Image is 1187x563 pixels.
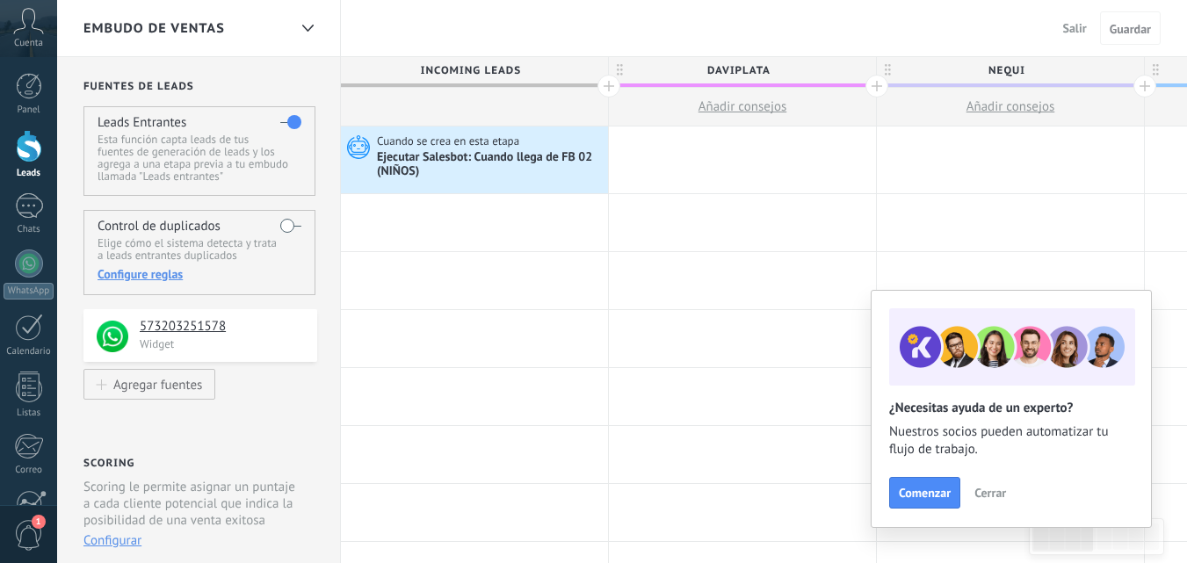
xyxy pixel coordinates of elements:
span: Cuando se crea en esta etapa [377,134,522,149]
span: Cerrar [974,487,1006,499]
span: Nuestros socios pueden automatizar tu flujo de trabajo. [889,423,1133,458]
h2: ¿Necesitas ayuda de un experto? [889,400,1133,416]
button: Guardar [1100,11,1161,45]
h2: Scoring [83,457,134,470]
div: Panel [4,105,54,116]
span: Añadir consejos [966,98,1055,115]
p: Esta función capta leads de tus fuentes de generación de leads y los agrega a una etapa previa a ... [98,134,300,183]
div: Embudo de ventas [293,11,322,46]
span: Embudo de ventas [83,20,225,37]
div: WhatsApp [4,283,54,300]
p: Widget [140,336,307,351]
div: Chats [4,224,54,235]
div: Listas [4,408,54,419]
h4: Control de duplicados [98,218,221,235]
div: Leads [4,168,54,179]
span: Comenzar [899,487,951,499]
div: NEQUI [877,57,1144,83]
h4: 573203251578 [140,318,304,336]
div: Calendario [4,346,54,357]
button: Agregar fuentes [83,369,215,400]
span: Cuenta [14,38,43,49]
div: Configure reglas [98,266,300,282]
span: NEQUI [877,57,1135,84]
div: Agregar fuentes [113,377,202,392]
span: Añadir consejos [698,98,787,115]
div: Correo [4,465,54,476]
button: Configurar [83,532,141,549]
div: Incoming leads [341,57,608,83]
button: Añadir consejos [609,88,876,126]
button: Comenzar [889,477,960,509]
button: Añadir consejos [877,88,1144,126]
span: 1 [32,515,46,529]
button: Salir [1056,15,1094,41]
span: DAVIPLATA [609,57,867,84]
div: DAVIPLATA [609,57,876,83]
div: Ejecutar Salesbot: Cuando llega de FB 02 (NIÑOS) [377,150,604,180]
span: Guardar [1110,23,1151,35]
img: logo_min.png [97,321,128,352]
button: Cerrar [966,480,1014,506]
span: Salir [1063,20,1087,36]
p: Elige cómo el sistema detecta y trata a leads entrantes duplicados [98,237,300,262]
h4: Leads Entrantes [98,114,186,131]
h2: Fuentes de leads [83,80,317,93]
span: Incoming leads [341,57,599,84]
p: Scoring le permite asignar un puntaje a cada cliente potencial que indica la posibilidad de una v... [83,479,302,529]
